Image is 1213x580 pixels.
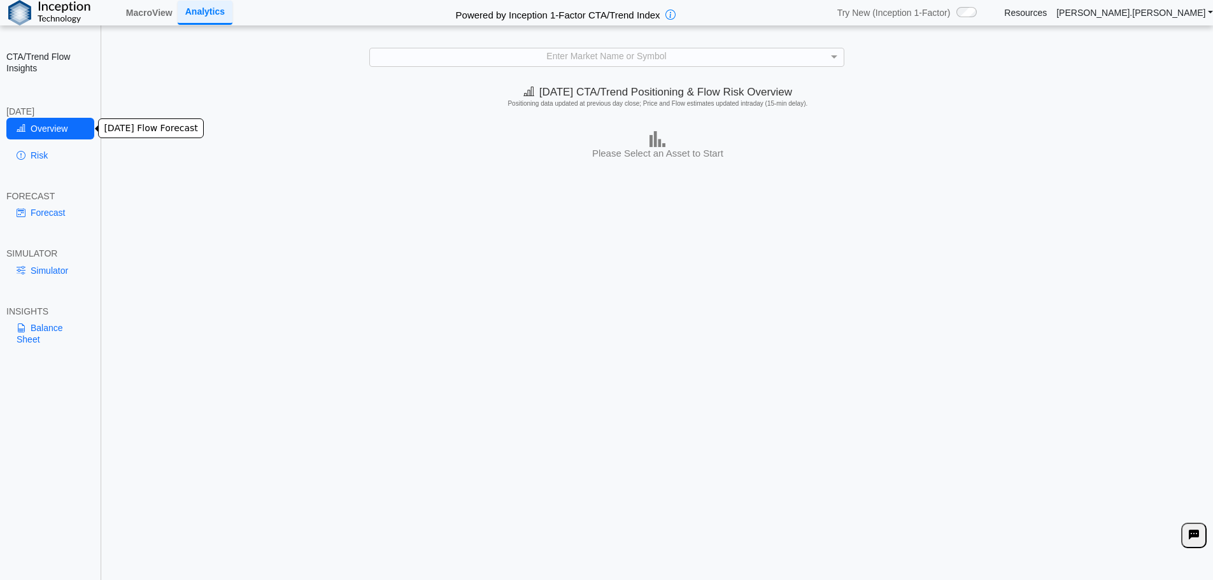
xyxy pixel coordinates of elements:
[6,106,94,117] div: [DATE]
[649,131,665,147] img: bar-chart.png
[6,118,94,139] a: Overview
[370,48,844,66] div: Enter Market Name or Symbol
[98,118,203,138] div: [DATE] Flow Forecast
[523,86,792,98] span: [DATE] CTA/Trend Positioning & Flow Risk Overview
[6,190,94,202] div: FORECAST
[451,4,665,22] h2: Powered by Inception 1-Factor CTA/Trend Index
[178,1,232,24] a: Analytics
[121,2,178,24] a: MacroView
[6,202,94,223] a: Forecast
[1004,7,1047,18] a: Resources
[108,100,1207,108] h5: Positioning data updated at previous day close; Price and Flow estimates updated intraday (15-min...
[837,7,951,18] span: Try New (Inception 1-Factor)
[6,260,94,281] a: Simulator
[6,145,94,166] a: Risk
[6,51,94,74] h2: CTA/Trend Flow Insights
[106,147,1210,160] h3: Please Select an Asset to Start
[6,306,94,317] div: INSIGHTS
[1056,7,1213,18] a: [PERSON_NAME].[PERSON_NAME]
[6,248,94,259] div: SIMULATOR
[6,317,94,350] a: Balance Sheet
